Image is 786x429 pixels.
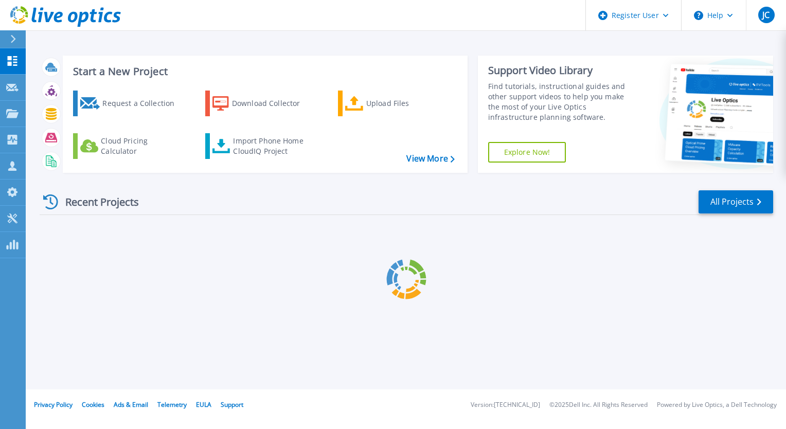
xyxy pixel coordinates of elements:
span: JC [762,11,770,19]
li: Powered by Live Optics, a Dell Technology [657,402,777,408]
a: Cloud Pricing Calculator [73,133,188,159]
div: Cloud Pricing Calculator [101,136,183,156]
a: Telemetry [157,400,187,409]
a: Explore Now! [488,142,566,163]
a: EULA [196,400,211,409]
a: Download Collector [205,91,320,116]
li: © 2025 Dell Inc. All Rights Reserved [549,402,648,408]
h3: Start a New Project [73,66,454,77]
li: Version: [TECHNICAL_ID] [471,402,540,408]
a: Upload Files [338,91,453,116]
div: Request a Collection [102,93,185,114]
a: View More [406,154,454,164]
a: Privacy Policy [34,400,73,409]
div: Download Collector [232,93,314,114]
a: Ads & Email [114,400,148,409]
a: Request a Collection [73,91,188,116]
div: Import Phone Home CloudIQ Project [233,136,313,156]
div: Find tutorials, instructional guides and other support videos to help you make the most of your L... [488,81,636,122]
div: Recent Projects [40,189,153,214]
a: Support [221,400,243,409]
a: Cookies [82,400,104,409]
div: Upload Files [366,93,449,114]
div: Support Video Library [488,64,636,77]
a: All Projects [699,190,773,213]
